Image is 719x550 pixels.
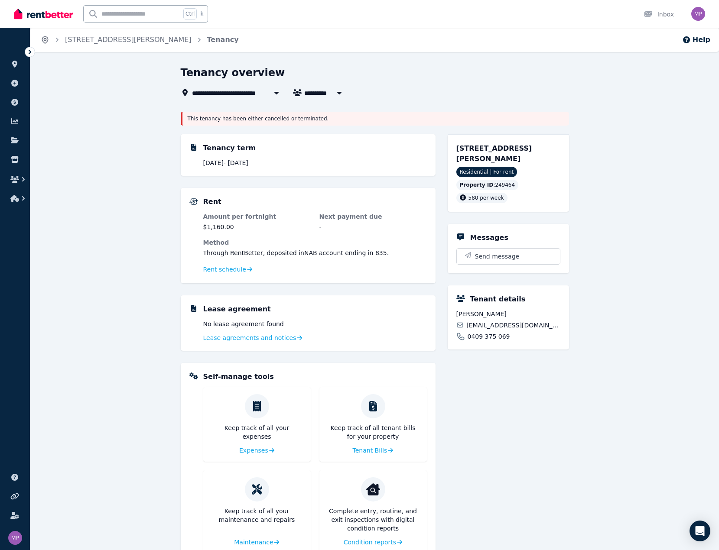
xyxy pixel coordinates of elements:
[200,10,203,17] span: k
[203,372,274,382] h5: Self-manage tools
[366,482,380,496] img: Condition reports
[203,333,296,342] span: Lease agreements and notices
[234,538,279,547] a: Maintenance
[234,538,273,547] span: Maintenance
[457,249,560,264] button: Send message
[203,223,311,231] dd: $1,160.00
[319,212,427,221] dt: Next payment due
[203,143,256,153] h5: Tenancy term
[468,332,510,341] span: 0409 375 069
[7,48,34,54] span: ORGANISE
[203,238,427,247] dt: Method
[239,446,268,455] span: Expenses
[344,538,403,547] a: Condition reports
[183,8,197,19] span: Ctrl
[691,7,705,21] img: Michael Prosser
[189,198,198,205] img: Rental Payments
[326,507,420,533] p: Complete entry, routine, and exit inspections with digital condition reports
[210,507,304,524] p: Keep track of all your maintenance and repairs
[456,180,519,190] div: : 249464
[203,249,389,256] span: Through RentBetter , deposited in NAB account ending in 835 .
[466,321,560,330] span: [EMAIL_ADDRESS][DOMAIN_NAME]
[203,333,303,342] a: Lease agreements and notices
[181,66,285,80] h1: Tenancy overview
[468,195,504,201] span: 580 per week
[203,265,253,274] a: Rent schedule
[456,167,517,177] span: Residential | For rent
[203,304,271,314] h5: Lease agreement
[203,212,311,221] dt: Amount per fortnight
[326,424,420,441] p: Keep track of all tenant bills for your property
[319,223,427,231] dd: -
[207,36,239,44] a: Tenancy
[181,112,569,126] div: This tenancy has been either cancelled or terminated.
[14,7,73,20] img: RentBetter
[682,35,710,45] button: Help
[644,10,674,19] div: Inbox
[203,320,427,328] p: No lease agreement found
[456,310,560,318] span: [PERSON_NAME]
[460,181,494,188] span: Property ID
[470,233,508,243] h5: Messages
[8,531,22,545] img: Michael Prosser
[203,265,246,274] span: Rent schedule
[239,446,274,455] a: Expenses
[456,144,532,163] span: [STREET_ADDRESS][PERSON_NAME]
[65,36,192,44] a: [STREET_ADDRESS][PERSON_NAME]
[30,28,249,52] nav: Breadcrumb
[203,159,427,167] p: [DATE] - [DATE]
[690,521,710,541] div: Open Intercom Messenger
[475,252,520,261] span: Send message
[203,197,221,207] h5: Rent
[353,446,387,455] span: Tenant Bills
[353,446,394,455] a: Tenant Bills
[344,538,396,547] span: Condition reports
[210,424,304,441] p: Keep track of all your expenses
[470,294,526,304] h5: Tenant details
